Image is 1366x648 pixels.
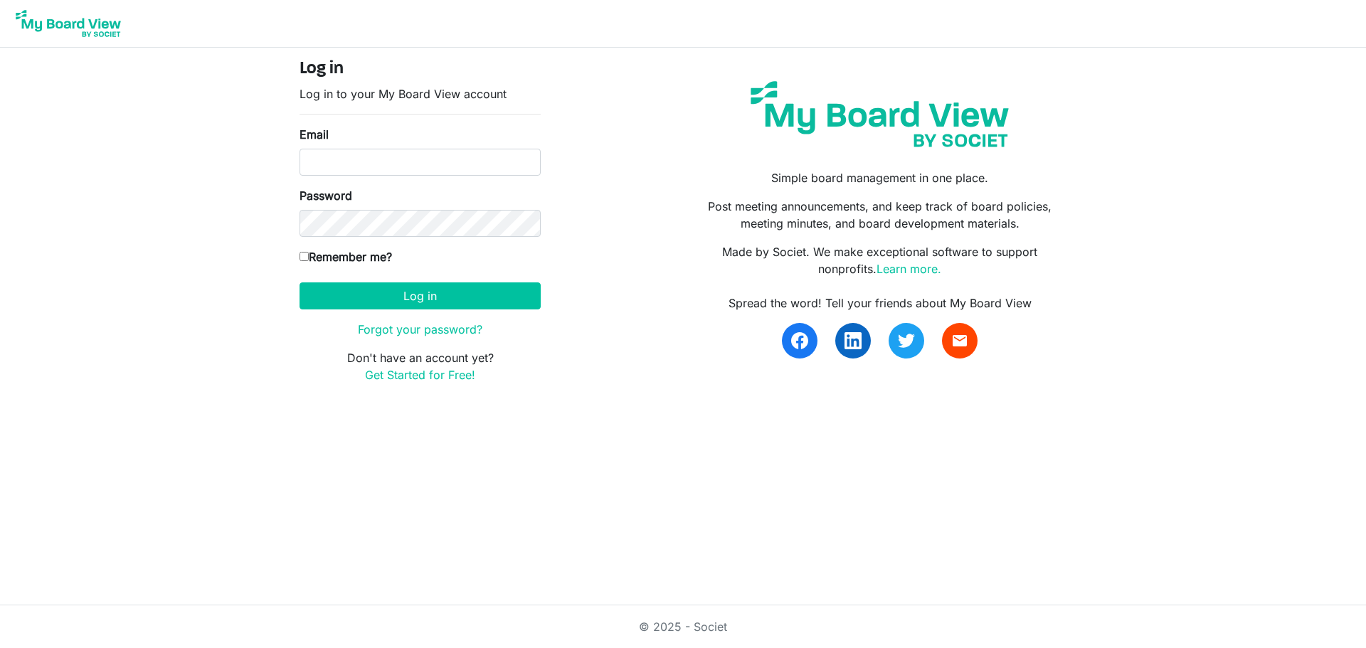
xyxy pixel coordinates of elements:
img: twitter.svg [898,332,915,349]
label: Password [300,187,352,204]
a: Forgot your password? [358,322,482,336]
img: my-board-view-societ.svg [740,70,1020,158]
a: email [942,323,978,358]
label: Email [300,126,329,143]
p: Post meeting announcements, and keep track of board policies, meeting minutes, and board developm... [694,198,1066,232]
p: Don't have an account yet? [300,349,541,383]
p: Made by Societ. We make exceptional software to support nonprofits. [694,243,1066,277]
p: Log in to your My Board View account [300,85,541,102]
img: facebook.svg [791,332,808,349]
input: Remember me? [300,252,309,261]
button: Log in [300,282,541,309]
img: My Board View Logo [11,6,125,41]
a: © 2025 - Societ [639,620,727,634]
h4: Log in [300,59,541,80]
div: Spread the word! Tell your friends about My Board View [694,294,1066,312]
p: Simple board management in one place. [694,169,1066,186]
span: email [951,332,968,349]
label: Remember me? [300,248,392,265]
a: Learn more. [877,262,941,276]
img: linkedin.svg [845,332,862,349]
a: Get Started for Free! [365,368,475,382]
